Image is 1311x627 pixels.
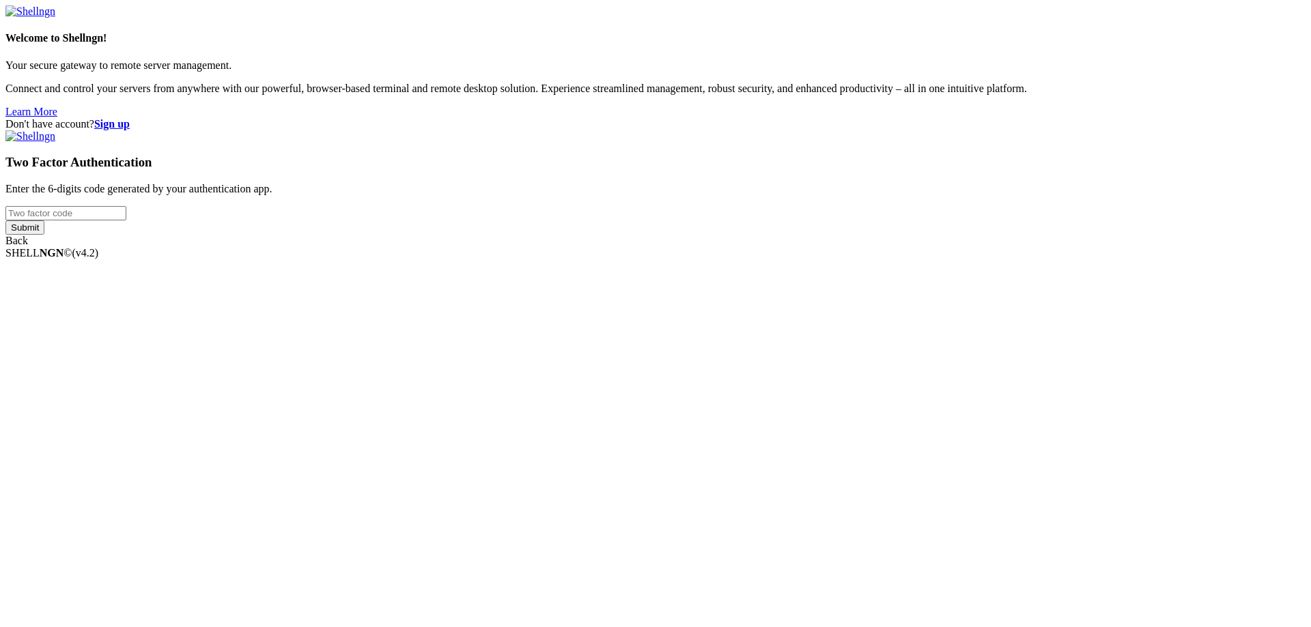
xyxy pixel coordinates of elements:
[5,83,1306,95] p: Connect and control your servers from anywhere with our powerful, browser-based terminal and remo...
[5,235,28,246] a: Back
[5,155,1306,170] h3: Two Factor Authentication
[5,130,55,143] img: Shellngn
[94,118,130,130] a: Sign up
[5,220,44,235] input: Submit
[5,106,57,117] a: Learn More
[5,118,1306,130] div: Don't have account?
[40,247,64,259] b: NGN
[5,5,55,18] img: Shellngn
[5,32,1306,44] h4: Welcome to Shellngn!
[5,59,1306,72] p: Your secure gateway to remote server management.
[72,247,99,259] span: 4.2.0
[5,206,126,220] input: Two factor code
[5,247,98,259] span: SHELL ©
[5,183,1306,195] p: Enter the 6-digits code generated by your authentication app.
